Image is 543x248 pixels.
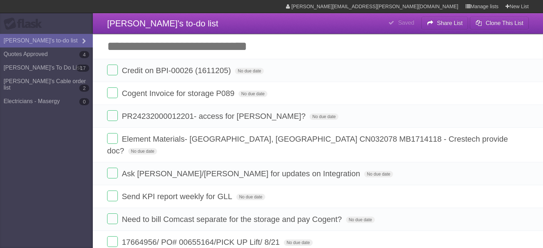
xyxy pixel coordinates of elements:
[122,112,307,121] span: PR24232000012201- access for [PERSON_NAME]?
[122,215,343,224] span: Need to bill Comcast separate for the storage and pay Cogent?
[238,91,267,97] span: No due date
[122,66,233,75] span: Credit on BPI-00026 (1611205)
[79,85,89,92] b: 2
[236,194,265,200] span: No due date
[4,17,46,30] div: Flask
[128,148,157,155] span: No due date
[346,217,375,223] span: No due date
[437,20,463,26] b: Share List
[107,133,118,144] label: Done
[107,110,118,121] label: Done
[235,68,264,74] span: No due date
[107,168,118,178] label: Done
[107,213,118,224] label: Done
[122,89,236,98] span: Cogent Invoice for storage P089
[364,171,393,177] span: No due date
[421,17,468,30] button: Share List
[107,236,118,247] label: Done
[107,135,508,155] span: Element Materials- [GEOGRAPHIC_DATA], [GEOGRAPHIC_DATA] CN032078 MB1714118 - Crestech provide doc?
[76,65,89,72] b: 17
[470,17,529,30] button: Clone This List
[79,51,89,58] b: 4
[398,20,414,26] b: Saved
[284,239,313,246] span: No due date
[486,20,523,26] b: Clone This List
[107,19,218,28] span: [PERSON_NAME]'s to-do list
[79,98,89,105] b: 0
[310,113,338,120] span: No due date
[107,191,118,201] label: Done
[107,65,118,75] label: Done
[122,192,234,201] span: Send KPI report weekly for GLL
[107,87,118,98] label: Done
[122,238,281,247] span: 17664956/ PO# 00655164/PICK UP Lift/ 8/21
[122,169,362,178] span: Ask [PERSON_NAME]/[PERSON_NAME] for updates on Integration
